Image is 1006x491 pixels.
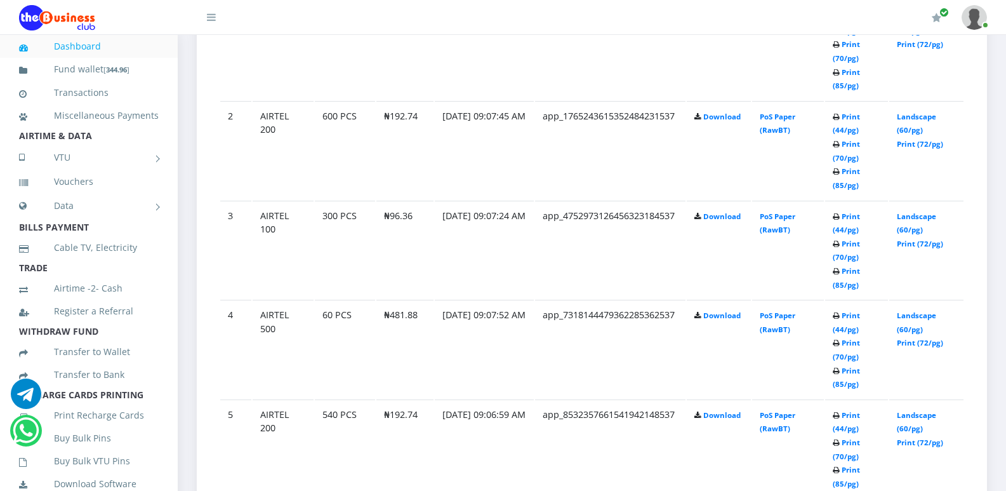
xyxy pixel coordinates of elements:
small: [ ] [103,65,129,74]
a: Print (70/pg) [833,139,860,163]
a: Print (85/pg) [833,465,860,488]
td: ₦96.36 [376,201,434,299]
td: app_2347121184863521795537 [535,1,685,100]
a: Register a Referral [19,297,159,326]
td: 600 PCS [315,101,375,199]
a: Print (44/pg) [833,212,860,235]
img: User [962,5,987,30]
td: [DATE] 09:07:24 AM [435,201,534,299]
a: Print (44/pg) [833,311,860,334]
a: Download [703,212,741,221]
a: Fund wallet[344.96] [19,55,159,84]
a: Print (85/pg) [833,266,860,290]
a: Data [19,190,159,222]
td: 1 [220,1,251,100]
td: ₦192.74 [376,101,434,199]
a: Download [703,112,741,121]
a: Print (85/pg) [833,67,860,91]
a: Print (72/pg) [897,338,943,347]
a: Print (70/pg) [833,338,860,361]
a: Landscape (60/pg) [897,410,936,434]
a: Dashboard [19,32,159,61]
td: [DATE] 09:07:45 AM [435,101,534,199]
td: 300 PCS [315,201,375,299]
b: 344.96 [106,65,127,74]
td: app_7318144479362285362537 [535,300,685,398]
a: Miscellaneous Payments [19,101,159,130]
a: Download [703,410,741,420]
i: Renew/Upgrade Subscription [932,13,941,23]
a: PoS Paper (RawBT) [760,212,795,235]
a: Transfer to Bank [19,360,159,389]
td: [DATE] 09:08:04 AM [435,1,534,100]
td: 4 [220,300,251,398]
td: ₦481.88 [376,1,434,100]
a: Print (72/pg) [897,438,943,447]
img: Logo [19,5,95,30]
td: [DATE] 09:07:52 AM [435,300,534,398]
a: Chat for support [11,388,41,409]
a: Landscape (60/pg) [897,212,936,235]
a: Transactions [19,78,159,107]
td: 3 [220,201,251,299]
a: Print (44/pg) [833,112,860,135]
span: Renew/Upgrade Subscription [939,8,949,17]
td: ₦481.88 [376,300,434,398]
a: Print (72/pg) [897,139,943,149]
a: VTU [19,142,159,173]
a: Print (70/pg) [833,239,860,262]
td: 2 [220,101,251,199]
td: 60 PCS [315,300,375,398]
td: app_4752973126456323184537 [535,201,685,299]
a: PoS Paper (RawBT) [760,311,795,334]
a: Cable TV, Electricity [19,233,159,262]
a: Print (70/pg) [833,438,860,461]
a: Print (72/pg) [897,239,943,248]
a: Download [703,311,741,320]
a: Print Recharge Cards [19,401,159,430]
a: Print (85/pg) [833,166,860,190]
a: Buy Bulk Pins [19,424,159,453]
a: Airtime -2- Cash [19,274,159,303]
a: Chat for support [13,425,39,446]
td: AIRTEL 200 [253,101,314,199]
a: Vouchers [19,167,159,196]
a: Buy Bulk VTU Pins [19,447,159,476]
a: Print (44/pg) [833,410,860,434]
td: AIRTEL 500 [253,1,314,100]
a: Landscape (60/pg) [897,112,936,135]
a: Landscape (60/pg) [897,311,936,334]
td: app_1765243615352484231537 [535,101,685,199]
a: Print (72/pg) [897,39,943,49]
a: Print (70/pg) [833,39,860,63]
td: 180 PCS [315,1,375,100]
a: PoS Paper (RawBT) [760,410,795,434]
td: AIRTEL 500 [253,300,314,398]
a: Transfer to Wallet [19,337,159,367]
a: PoS Paper (RawBT) [760,112,795,135]
a: Print (85/pg) [833,366,860,389]
td: AIRTEL 100 [253,201,314,299]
